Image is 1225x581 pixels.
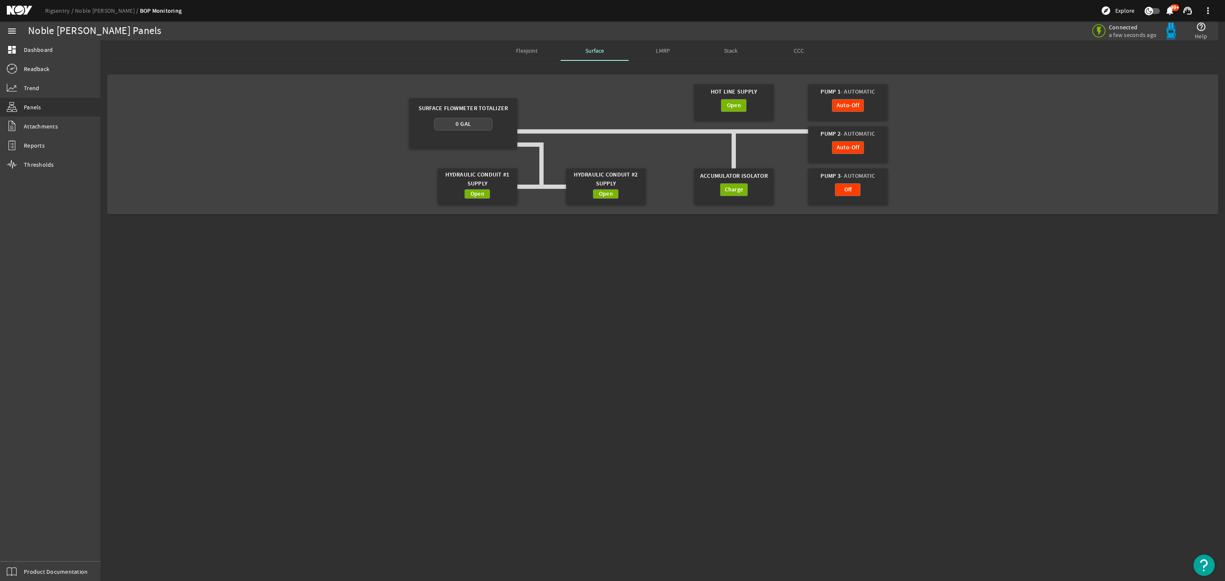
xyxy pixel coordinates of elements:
span: Attachments [24,122,58,131]
span: Stack [724,48,738,54]
span: - Automatic [840,171,875,180]
span: Dashboard [24,46,53,54]
div: Hot Line Supply [698,84,769,99]
button: Open Resource Center [1194,555,1215,576]
span: Charge [725,185,744,194]
a: BOP Monitoring [140,7,182,15]
img: Bluepod.svg [1162,23,1179,40]
mat-icon: explore [1101,6,1111,16]
div: Noble [PERSON_NAME] Panels [28,27,162,35]
span: Open [727,101,741,110]
span: Panels [24,103,41,111]
span: Gal [460,120,471,128]
span: Reports [24,141,45,150]
button: more_vert [1198,0,1218,21]
mat-icon: help_outline [1196,22,1206,32]
span: Connected [1109,23,1157,31]
a: Rigsentry [45,7,75,14]
span: Off [844,185,852,194]
mat-icon: menu [7,26,17,36]
div: Hydraulic Conduit #2 Supply [570,168,641,189]
span: Flexjoint [516,48,538,54]
mat-icon: dashboard [7,45,17,55]
a: Noble [PERSON_NAME] [75,7,140,14]
div: Hydraulic Conduit #1 Supply [442,168,513,189]
span: Product Documentation [24,567,88,576]
button: 99+ [1165,6,1174,15]
span: Thresholds [24,160,54,169]
button: Explore [1097,4,1138,17]
span: - Automatic [840,129,875,138]
span: Readback [24,65,49,73]
span: a few seconds ago [1109,31,1157,39]
span: - Automatic [840,87,875,96]
span: Explore [1115,6,1134,15]
span: Surface [585,48,604,54]
span: Open [599,190,613,198]
span: Auto-Off [837,101,859,110]
span: Open [470,190,484,198]
span: CCC [794,48,804,54]
div: Accumulator Isolator [698,168,769,183]
div: Pump 3 [812,168,883,183]
mat-icon: support_agent [1182,6,1193,16]
span: LMRP [656,48,670,54]
div: Pump 1 [812,84,883,99]
span: Auto-Off [837,143,859,152]
span: 0 [456,120,459,128]
span: Trend [24,84,39,92]
mat-icon: notifications [1165,6,1175,16]
div: Surface Flowmeter Totalizer [415,98,512,118]
span: Help [1195,32,1207,40]
div: Pump 2 [812,126,883,141]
